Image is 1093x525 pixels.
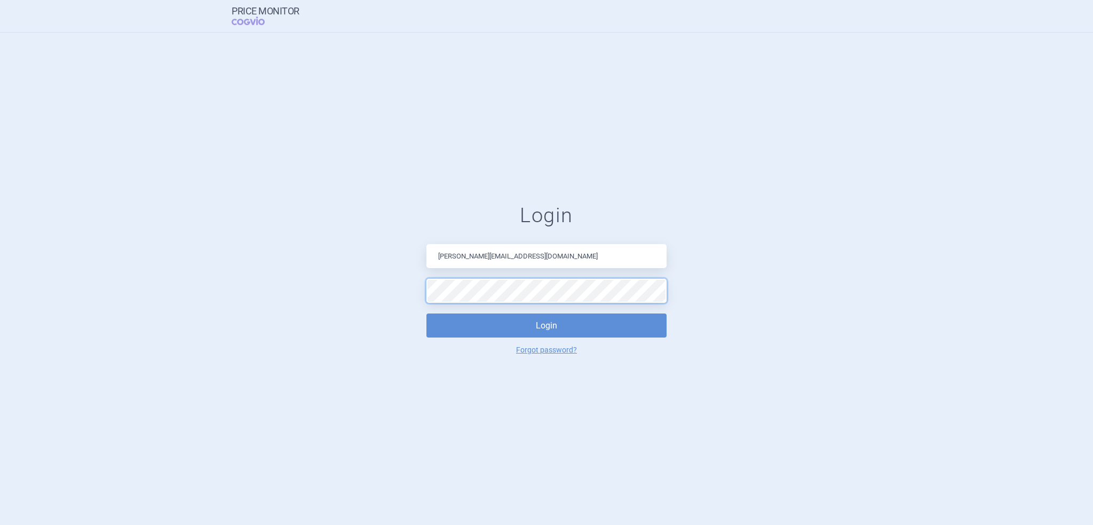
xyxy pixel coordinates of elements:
button: Login [426,314,667,338]
input: Email [426,244,667,268]
h1: Login [426,203,667,228]
a: Price MonitorCOGVIO [232,6,299,26]
strong: Price Monitor [232,6,299,17]
a: Forgot password? [516,346,577,354]
span: COGVIO [232,17,280,25]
